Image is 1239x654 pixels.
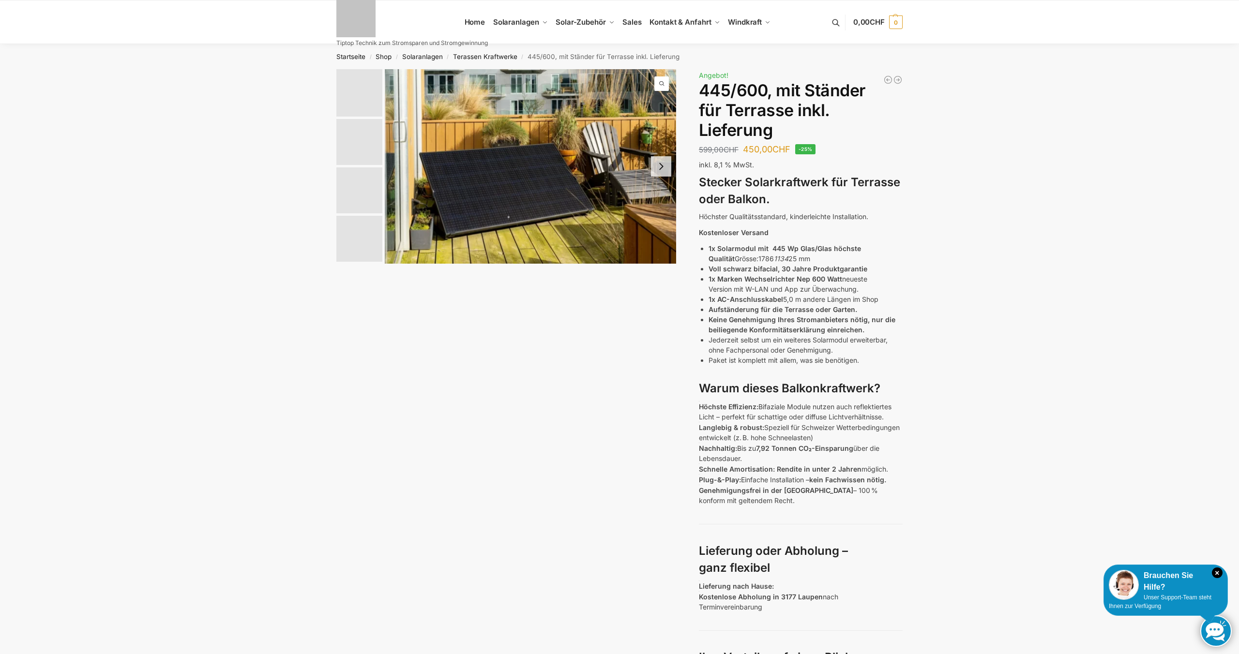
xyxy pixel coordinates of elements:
span: / [517,53,528,61]
strong: Langlebig & robust: [699,423,764,431]
a: Balkonkraftwerk 445/600 Watt Bificial [893,75,903,85]
strong: Kostenloser Versand [699,228,769,237]
strong: Rendite in unter 2 Jahren [777,465,861,473]
span: -25% [795,144,816,154]
a: Solar-Zubehör [552,0,619,44]
p: Höchster Qualitätsstandard, kinderleichte Installation. [699,211,903,222]
span: Angebot! [699,71,728,79]
span: CHF [870,17,885,27]
span: Unser Support-Team steht Ihnen zur Verfügung [1109,594,1211,609]
span: 0,00 [853,17,885,27]
span: / [392,53,402,61]
span: 1786 25 mm [758,254,810,263]
strong: 1x AC-Anschlusskabel [709,295,783,303]
strong: Keine Genehmigung Ihres Stromanbieters nötig, nur die beiliegende Konformitätserklärung einreichen. [709,315,895,334]
img: Solar Panel im edlen Schwarz mit Ständer [336,69,382,117]
strong: Lieferung oder Abholung – ganz flexibel [699,544,848,575]
img: Anschlusskabel-3meter [336,216,382,262]
img: Solar Panel im edlen Schwarz mit Ständer [385,69,676,263]
strong: Stecker Solarkraftwerk für Terrasse oder Balkon. [699,175,900,206]
span: Windkraft [728,17,762,27]
h1: 445/600, mit Ständer für Terrasse inkl. Lieferung [699,81,903,140]
bdi: 599,00 [699,145,739,154]
strong: 1x Solarmodul mit 445 Wp Glas/Glas höchste Qualität [709,244,861,263]
a: Windkraft [724,0,775,44]
span: / [365,53,376,61]
span: Sales [622,17,642,27]
a: Terassen Kraftwerke [453,53,517,60]
strong: Genehmigungsfrei in der [GEOGRAPHIC_DATA] [699,486,853,494]
img: H2c172fe1dfc145729fae6a5890126e09w.jpg_960x960_39c920dd-527c-43d8-9d2f-57e1d41b5fed_1445x [336,167,382,213]
em: 1134 [774,254,788,263]
span: CHF [724,145,739,154]
button: Next slide [651,156,671,177]
a: Solaranlagen [489,0,551,44]
a: Kontakt & Anfahrt [646,0,724,44]
strong: 30 Jahre Produktgarantie [782,265,867,273]
li: Grösse: [709,243,903,264]
div: Brauchen Sie Hilfe? [1109,570,1223,593]
bdi: 450,00 [743,144,790,154]
span: CHF [772,144,790,154]
p: nach Terminvereinbarung [699,580,903,612]
strong: Kostenlose Abholung in 3177 Laupen [699,593,823,601]
strong: Plug-&-Play: [699,476,741,484]
strong: Schnelle Amortisation: [699,465,775,473]
li: Jederzeit selbst um ein weiteres Solarmodul erweiterbar, ohne Fachpersonal oder Genehmigung. [709,335,903,355]
strong: 1x Marken Wechselrichter Nep 600 Watt [709,275,842,283]
img: Solar Panel im edlen Schwarz mit Ständer [336,119,382,165]
img: Customer service [1109,570,1139,600]
strong: 7,92 Tonnen CO₂-Einsparung [756,444,853,452]
span: inkl. 8,1 % MwSt. [699,161,754,169]
i: Schließen [1212,567,1223,578]
li: neueste Version mit W-LAN und App zur Überwachung. [709,274,903,294]
li: Paket ist komplett mit allem, was sie benötigen. [709,355,903,365]
a: Solaranlagen [402,53,443,60]
strong: Warum dieses Balkonkraftwerk? [699,381,880,395]
a: Startseite [336,53,365,60]
a: 0,00CHF 0 [853,8,903,37]
p: Bifaziale Module nutzen auch reflektiertes Licht – perfekt für schattige oder diffuse Lichtverhäl... [699,401,903,505]
strong: Nachhaltig: [699,444,737,452]
strong: Voll schwarz bifacial, [709,265,780,273]
span: Solar-Zubehör [556,17,606,27]
a: Shop [376,53,392,60]
span: Solaranlagen [493,17,539,27]
p: Tiptop Technik zum Stromsparen und Stromgewinnung [336,40,488,46]
nav: Breadcrumb [319,44,920,69]
span: Kontakt & Anfahrt [650,17,711,27]
a: Solar Panel im edlen Schwarz mit Ständer2WP8TCY scaled scaled scaled [385,69,676,263]
strong: kein Fachwissen nötig. [809,476,886,484]
strong: Höchste Effizienz: [699,402,758,411]
span: 0 [889,15,903,29]
li: 5,0 m andere Längen im Shop [709,294,903,304]
span: / [443,53,453,61]
strong: Aufständerung für die Terrasse oder Garten. [709,305,857,313]
strong: Lieferung nach Hause: [699,582,774,590]
a: Sales [619,0,646,44]
a: Balkonkraftwerk 445/600Watt, Wand oder Flachdachmontage. inkl. Lieferung [883,75,893,85]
